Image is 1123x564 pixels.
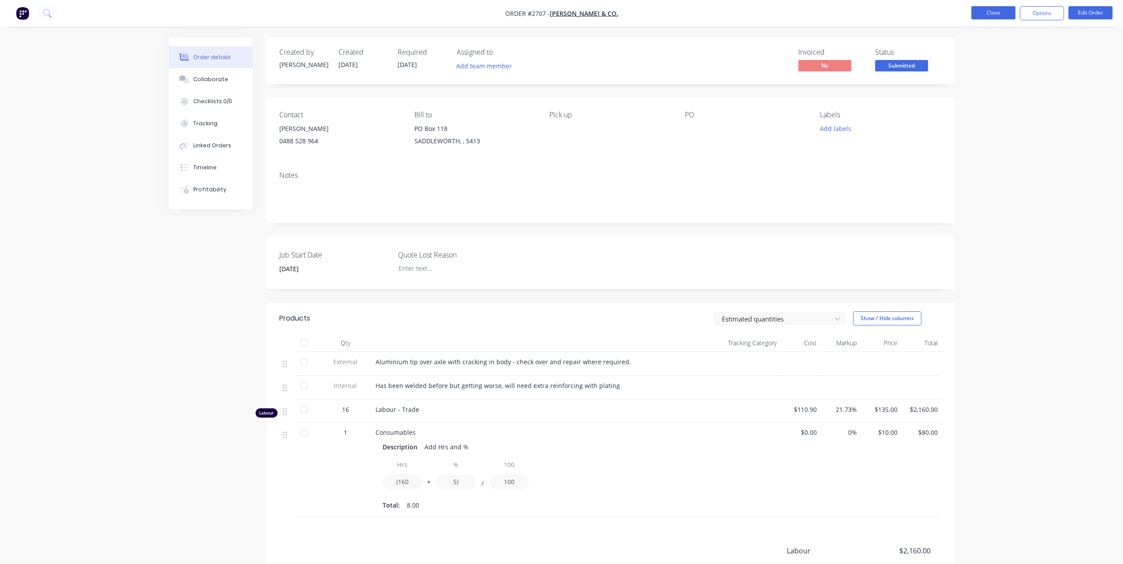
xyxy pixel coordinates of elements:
div: Markup [820,334,860,352]
button: Timeline [169,157,253,179]
input: Label [489,457,529,472]
button: Show / Hide columns [853,311,921,325]
label: Job Start Date [279,250,390,260]
div: Bill to [414,111,535,119]
img: Factory [16,7,29,20]
span: Aluminium tip over axle with cracking in body - check over and repair where required. [376,358,631,366]
div: Created by [279,48,328,56]
span: Order #2707 - [505,9,550,18]
span: Labour - Trade [376,405,419,414]
span: $0.00 [784,428,817,437]
button: Order details [169,46,253,68]
button: Add team member [457,60,517,72]
span: 1 [344,428,347,437]
div: Total [901,334,941,352]
span: 0% [824,428,857,437]
span: $2,160.00 [904,405,937,414]
span: No [798,60,851,71]
div: Cost [780,334,820,352]
button: Collaborate [169,68,253,90]
div: Tracking Category [681,334,780,352]
button: Edit Order [1068,6,1112,19]
div: Add Hrs and % [421,441,472,453]
span: $2,160.00 [865,545,930,556]
span: Submitted [875,60,928,71]
div: Invoiced [798,48,864,56]
span: Internal [323,381,368,390]
span: $80.00 [904,428,937,437]
div: SADDLEWORTH, , 5413 [414,135,535,147]
input: Value [436,474,476,489]
button: Linked Orders [169,134,253,157]
div: PO Box 118 [414,123,535,135]
button: Options [1020,6,1064,20]
div: Linked Orders [193,142,231,149]
button: Add team member [451,60,516,72]
input: Value [383,474,422,489]
input: Value [489,474,529,489]
div: Pick up [549,111,670,119]
div: Collaborate [193,75,228,83]
input: Label [436,457,476,472]
span: [DATE] [398,60,417,69]
a: [PERSON_NAME] & CO. [550,9,618,18]
div: Created [338,48,387,56]
div: Labour [255,408,278,418]
span: 21.73% [824,405,857,414]
div: Required [398,48,446,56]
div: Order details [193,53,231,61]
div: [PERSON_NAME] [279,60,328,69]
input: Enter date [273,262,383,276]
div: Price [860,334,901,352]
span: $10.00 [864,428,897,437]
div: Notes [279,171,941,179]
span: External [323,357,368,366]
button: Add labels [815,123,856,134]
button: Tracking [169,112,253,134]
div: [PERSON_NAME] [279,123,400,135]
div: Tracking [193,120,218,127]
div: Labels [820,111,941,119]
span: $110.90 [784,405,817,414]
span: $135.00 [864,405,897,414]
div: [PERSON_NAME]0488 528 964 [279,123,400,151]
button: Submitted [875,60,928,73]
button: Profitability [169,179,253,201]
button: Close [971,6,1015,19]
span: Consumables [376,428,416,437]
span: 16 [342,405,349,414]
div: Contact [279,111,400,119]
div: PO Box 118SADDLEWORTH, , 5413 [414,123,535,151]
div: Qty [319,334,372,352]
div: Profitability [193,186,226,194]
span: 8.00 [407,501,419,510]
div: Description [383,441,421,453]
span: Labour [787,545,865,556]
span: Total: [383,501,400,510]
label: Quote Lost Reason [398,250,508,260]
span: [DATE] [338,60,358,69]
div: PO [685,111,806,119]
button: Checklists 0/0 [169,90,253,112]
div: Timeline [193,164,217,172]
button: / [478,482,487,488]
div: Checklists 0/0 [193,97,232,105]
span: Has been welded before but getting worse, will need extra reinforcing with plating [376,381,620,390]
div: Products [279,313,310,324]
input: Label [383,457,422,472]
div: 0488 528 964 [279,135,400,147]
div: Status [875,48,941,56]
div: Assigned to [457,48,545,56]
